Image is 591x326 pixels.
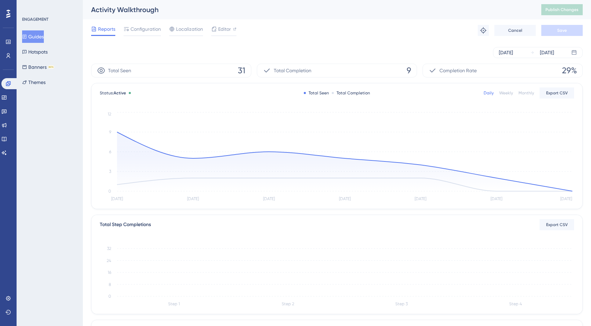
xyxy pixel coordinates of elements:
[407,65,411,76] span: 9
[114,91,126,95] span: Active
[22,76,46,89] button: Themes
[499,48,513,57] div: [DATE]
[332,90,370,96] div: Total Completion
[109,169,111,174] tspan: 3
[541,25,583,36] button: Save
[519,90,534,96] div: Monthly
[111,196,123,201] tspan: [DATE]
[108,189,111,194] tspan: 0
[48,65,54,69] div: BETA
[100,221,151,229] div: Total Step Completions
[484,90,494,96] div: Daily
[22,46,48,58] button: Hotspots
[22,61,54,73] button: BannersBETA
[339,196,351,201] tspan: [DATE]
[91,5,524,15] div: Activity Walkthrough
[508,28,522,33] span: Cancel
[545,7,579,12] span: Publish Changes
[108,112,111,117] tspan: 12
[304,90,329,96] div: Total Seen
[494,25,536,36] button: Cancel
[22,30,44,43] button: Guides
[107,246,111,251] tspan: 32
[109,130,111,134] tspan: 9
[499,90,513,96] div: Weekly
[130,25,161,33] span: Configuration
[263,196,275,201] tspan: [DATE]
[238,65,245,76] span: 31
[439,66,477,75] span: Completion Rate
[509,301,522,306] tspan: Step 4
[107,258,111,263] tspan: 24
[22,17,48,22] div: ENGAGEMENT
[395,301,408,306] tspan: Step 3
[168,301,180,306] tspan: Step 1
[491,196,502,201] tspan: [DATE]
[560,196,572,201] tspan: [DATE]
[562,65,577,76] span: 29%
[108,294,111,299] tspan: 0
[100,90,126,96] span: Status:
[557,28,567,33] span: Save
[176,25,203,33] span: Localization
[274,66,311,75] span: Total Completion
[540,87,574,99] button: Export CSV
[109,149,111,154] tspan: 6
[108,270,111,275] tspan: 16
[540,219,574,230] button: Export CSV
[282,301,294,306] tspan: Step 2
[546,222,568,227] span: Export CSV
[98,25,115,33] span: Reports
[541,4,583,15] button: Publish Changes
[218,25,231,33] span: Editor
[546,90,568,96] span: Export CSV
[415,196,426,201] tspan: [DATE]
[108,66,131,75] span: Total Seen
[109,282,111,287] tspan: 8
[540,48,554,57] div: [DATE]
[187,196,199,201] tspan: [DATE]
